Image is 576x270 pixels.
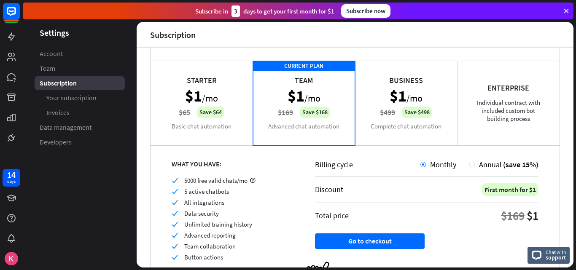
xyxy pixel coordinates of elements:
[35,91,125,105] a: Your subscription
[23,27,137,38] header: Settings
[40,123,92,132] span: Data management
[40,138,72,147] span: Developers
[315,211,349,220] div: Total price
[184,198,224,206] span: All integrations
[315,233,425,249] button: Go to checkout
[184,242,236,250] span: Team collaboration
[7,171,16,179] div: 14
[184,253,223,261] span: Button actions
[172,177,178,184] i: check
[184,176,248,184] span: 5000 free valid chats/mo
[430,160,456,169] span: Monthly
[172,221,178,227] i: check
[7,179,16,184] div: days
[172,199,178,206] i: check
[195,5,334,17] div: Subscribe in days to get your first month for $1
[184,187,229,195] span: 5 active chatbots
[546,248,566,256] span: Chat with
[503,160,538,169] span: (save 15%)
[46,108,70,117] span: Invoices
[231,5,240,17] div: 3
[184,220,252,228] span: Unlimited training history
[501,208,525,223] div: $169
[35,106,125,120] a: Invoices
[172,243,178,249] i: check
[40,49,63,58] span: Account
[172,160,294,168] div: WHAT YOU HAVE:
[184,209,219,217] span: Data security
[40,79,77,88] span: Subscription
[172,188,178,195] i: check
[35,135,125,149] a: Developers
[172,254,178,260] i: check
[315,184,343,194] div: Discount
[35,61,125,75] a: Team
[172,232,178,238] i: check
[315,160,420,169] div: Billing cycle
[3,169,20,187] a: 14 days
[184,231,236,239] span: Advanced reporting
[172,210,178,217] i: check
[7,3,32,29] button: Open LiveChat chat widget
[35,120,125,134] a: Data management
[527,208,538,223] div: $1
[40,64,55,73] span: Team
[35,47,125,61] a: Account
[150,30,196,40] div: Subscription
[46,94,97,102] span: Your subscription
[546,254,566,261] span: support
[479,160,502,169] span: Annual
[341,4,390,18] div: Subscribe now
[482,183,538,196] div: First month for $1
